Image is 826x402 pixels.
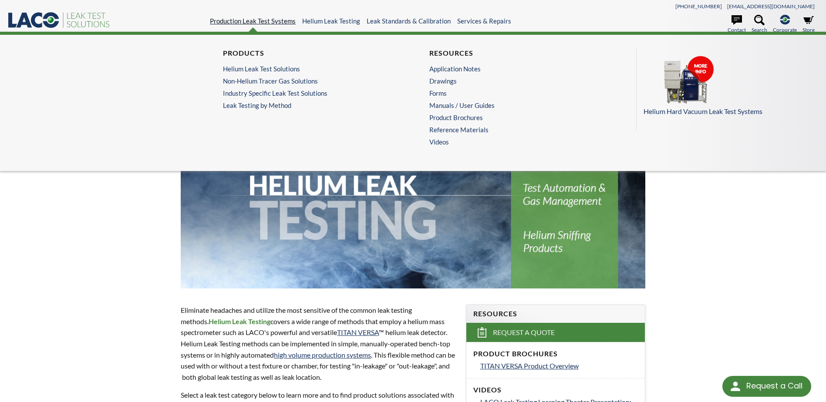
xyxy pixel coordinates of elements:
[210,17,296,25] a: Production Leak Test Systems
[429,89,598,97] a: Forms
[457,17,511,25] a: Services & Repairs
[223,101,396,109] a: Leak Testing by Method
[223,77,392,85] a: Non-Helium Tracer Gas Solutions
[752,15,767,34] a: Search
[429,114,598,121] a: Product Brochures
[746,376,802,396] div: Request a Call
[644,56,809,117] a: Helium Hard Vacuum Leak Test Systems
[473,309,638,318] h4: Resources
[181,103,645,288] img: Helium Leak Testing header
[727,3,815,10] a: [EMAIL_ADDRESS][DOMAIN_NAME]
[473,349,638,358] h4: Product Brochures
[480,360,638,372] a: TITAN VERSA Product Overview
[429,138,603,146] a: Videos
[473,385,638,395] h4: Videos
[429,77,598,85] a: Drawings
[773,26,797,34] span: Corporate
[223,49,392,58] h4: Products
[644,106,809,117] p: Helium Hard Vacuum Leak Test Systems
[367,17,451,25] a: Leak Standards & Calibration
[802,15,815,34] a: Store
[429,49,598,58] h4: Resources
[302,17,360,25] a: Helium Leak Testing
[223,89,392,97] a: Industry Specific Leak Test Solutions
[429,126,598,134] a: Reference Materials
[223,65,392,73] a: Helium Leak Test Solutions
[728,15,746,34] a: Contact
[728,379,742,393] img: round button
[429,101,598,109] a: Manuals / User Guides
[274,351,371,359] a: high volume production systems
[337,328,379,336] a: TITAN VERSA
[493,328,555,337] span: Request a Quote
[675,3,722,10] a: [PHONE_NUMBER]
[181,305,455,382] p: Eliminate headaches and utilize the most sensitive of the common leak testing methods. covers a w...
[722,376,811,397] div: Request a Call
[480,362,579,370] span: TITAN VERSA Product Overview
[644,56,731,104] img: Menu_Pod_PLT.png
[466,323,645,342] a: Request a Quote
[209,317,270,325] strong: Helium Leak Testing
[429,65,598,73] a: Application Notes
